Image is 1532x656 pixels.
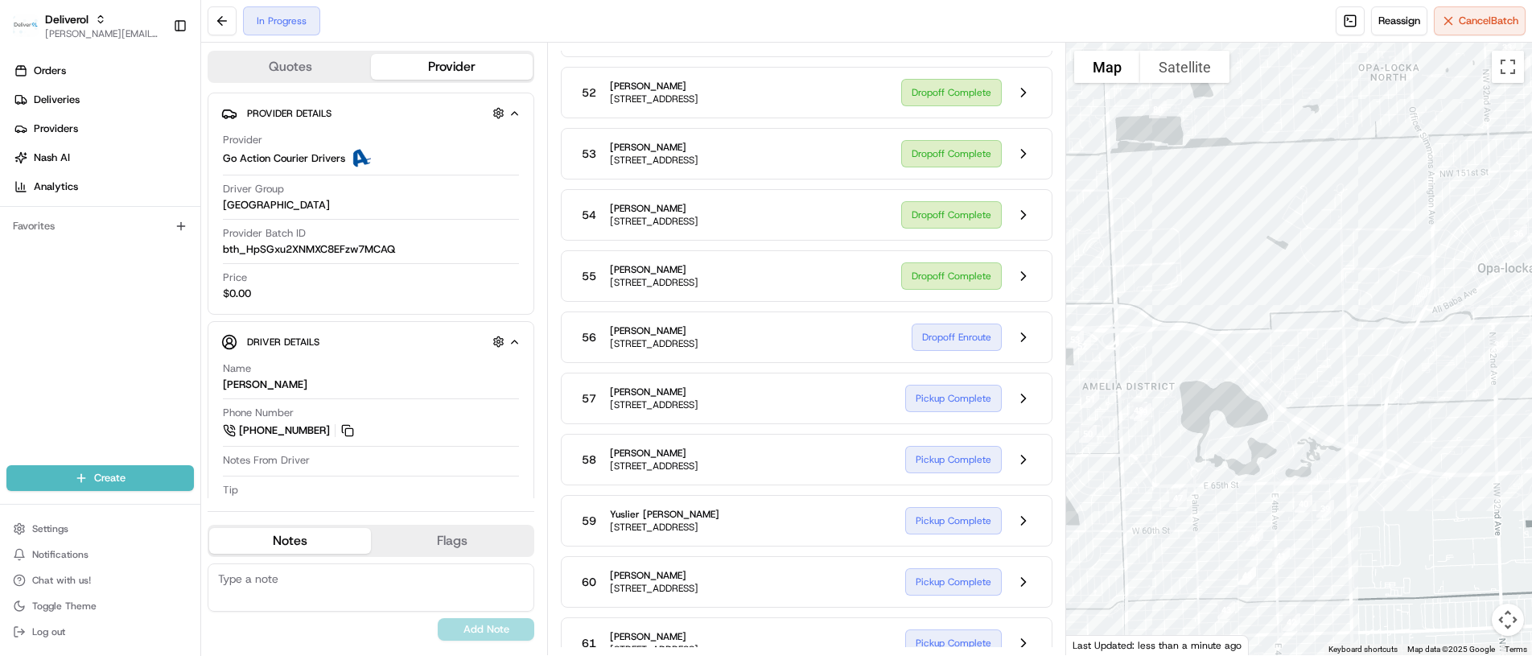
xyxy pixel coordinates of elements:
span: [STREET_ADDRESS] [610,643,698,656]
span: [PERSON_NAME][EMAIL_ADDRESS][PERSON_NAME][DOMAIN_NAME] [45,27,160,40]
button: Log out [6,621,194,643]
span: Provider Batch ID [223,226,306,241]
span: [STREET_ADDRESS] [610,276,698,289]
span: 52 [582,85,596,101]
span: Pylon [160,273,195,285]
img: Google [1070,634,1123,655]
div: 32 [1350,29,1381,60]
span: [STREET_ADDRESS] [610,521,719,534]
span: [STREET_ADDRESS] [610,93,698,105]
span: Yuslier [PERSON_NAME] [610,508,719,521]
button: Start new chat [274,159,293,178]
span: 55 [582,268,596,284]
span: [PERSON_NAME] [610,569,698,582]
span: [PERSON_NAME] [610,80,698,93]
span: [PERSON_NAME] [610,141,698,154]
button: CancelBatch [1434,6,1526,35]
span: Provider Details [247,107,332,120]
span: 58 [582,452,596,468]
div: 53 [1060,324,1090,355]
a: 💻API Documentation [130,227,265,256]
span: API Documentation [152,233,258,250]
div: 39 [1310,493,1340,524]
span: [PERSON_NAME] [610,447,698,460]
button: Flags [371,528,533,554]
button: Driver Details [221,328,521,355]
span: 59 [582,513,596,529]
span: [STREET_ADDRESS] [610,337,698,350]
div: 45 [1232,560,1262,591]
span: [STREET_ADDRESS] [610,215,698,228]
span: [PERSON_NAME] [610,386,698,398]
div: 48 [1123,395,1154,426]
span: Notifications [32,548,89,561]
div: [PERSON_NAME] [223,378,307,392]
div: 46 [1239,522,1270,553]
div: Start new chat [55,154,264,170]
span: Tip [223,483,238,497]
span: Map data ©2025 Google [1407,645,1495,654]
div: 💻 [136,235,149,248]
a: Deliveries [6,87,200,113]
span: Cancel Batch [1459,14,1518,28]
a: Orders [6,58,200,84]
span: bth_HpSGxu2XNMXC8EFzw7MCAQ [223,242,395,257]
div: 38 [1484,329,1514,360]
span: Price [223,270,247,285]
span: $0.00 [223,287,251,301]
span: Analytics [34,179,78,194]
a: Open this area in Google Maps (opens a new window) [1070,634,1123,655]
button: Chat with us! [6,569,194,592]
span: [STREET_ADDRESS] [610,154,698,167]
span: Notes From Driver [223,453,310,468]
span: [PERSON_NAME] [610,263,698,276]
div: 33 [1492,32,1522,63]
span: Go Action Courier Drivers [223,151,345,166]
button: Toggle fullscreen view [1492,51,1524,83]
button: Toggle Theme [6,595,194,617]
span: [PERSON_NAME] [610,202,698,215]
div: 49 [1127,397,1158,427]
button: Provider [371,54,533,80]
img: Deliverol [13,14,39,37]
button: Quotes [209,54,371,80]
img: Nash [16,16,48,48]
div: 41 [1266,541,1296,571]
a: Terms (opens in new tab) [1505,645,1527,654]
div: Favorites [6,213,194,239]
span: 54 [582,207,596,223]
div: 44 [1232,561,1262,592]
p: Welcome 👋 [16,64,293,90]
span: Reassign [1378,14,1420,28]
button: Map camera controls [1492,604,1524,636]
div: 43 [1211,595,1242,625]
span: Nash AI [34,151,70,165]
span: [PERSON_NAME] [610,630,698,643]
button: DeliverolDeliverol[PERSON_NAME][EMAIL_ADDRESS][PERSON_NAME][DOMAIN_NAME] [6,6,167,45]
span: Providers [34,122,78,136]
div: 47 [1163,483,1193,514]
button: Notifications [6,543,194,566]
div: 52 [1067,331,1098,361]
span: Deliveries [34,93,80,107]
span: [STREET_ADDRESS] [610,460,698,472]
div: 42 [1276,607,1307,637]
button: Deliverol [45,11,89,27]
a: Nash AI [6,145,200,171]
span: Knowledge Base [32,233,123,250]
div: Last Updated: less than a minute ago [1066,635,1249,655]
div: 80 [1143,94,1173,125]
a: [PHONE_NUMBER] [223,422,356,439]
a: Powered byPylon [113,272,195,285]
span: Create [94,471,126,485]
span: 61 [582,635,596,651]
span: [STREET_ADDRESS] [610,398,698,411]
span: Chat with us! [32,574,91,587]
span: 57 [582,390,596,406]
span: [PHONE_NUMBER] [239,423,330,438]
div: 51 [1075,384,1106,415]
div: 📗 [16,235,29,248]
div: 50 [1073,419,1103,449]
button: Create [6,465,194,491]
